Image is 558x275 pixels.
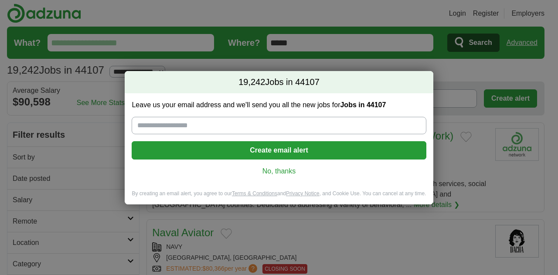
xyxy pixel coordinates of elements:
strong: Jobs in 44107 [340,101,386,109]
div: By creating an email alert, you agree to our and , and Cookie Use. You can cancel at any time. [125,190,433,204]
h2: Jobs in 44107 [125,71,433,94]
label: Leave us your email address and we'll send you all the new jobs for [132,100,426,110]
a: No, thanks [139,166,419,176]
span: 19,242 [238,76,265,88]
a: Terms & Conditions [232,190,277,197]
button: Create email alert [132,141,426,160]
a: Privacy Notice [286,190,320,197]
